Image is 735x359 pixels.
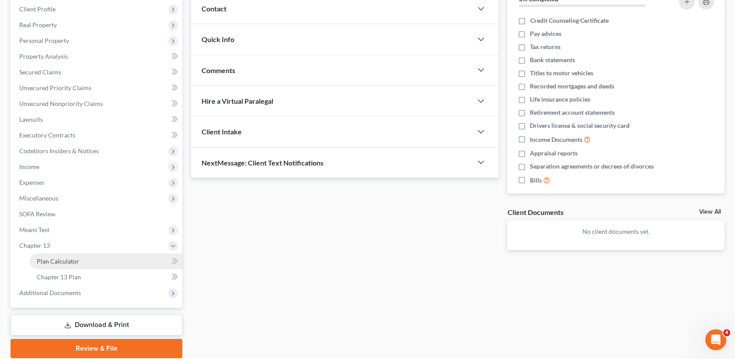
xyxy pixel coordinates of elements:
iframe: Intercom live chat [705,329,726,350]
span: Expenses [19,179,44,186]
span: Income [19,163,39,170]
a: Lawsuits [12,112,182,127]
a: Unsecured Priority Claims [12,80,182,96]
span: Contact [202,4,226,13]
div: Client Documents [507,208,563,217]
span: Life insurance policies [530,95,590,104]
a: View All [699,209,721,215]
span: Codebtors Insiders & Notices [19,147,99,155]
span: Unsecured Priority Claims [19,84,91,92]
span: 4 [723,329,730,336]
span: Comments [202,66,235,74]
span: SOFA Review [19,210,56,218]
span: Lawsuits [19,116,43,123]
a: Chapter 13 Plan [30,269,182,285]
a: Review & File [10,339,182,358]
span: Means Test [19,226,49,233]
span: Executory Contracts [19,131,75,139]
span: Real Property [19,21,57,28]
span: Quick Info [202,35,234,43]
span: Plan Calculator [37,257,79,265]
span: Personal Property [19,37,69,44]
span: Retirement account statements [530,108,615,117]
a: SOFA Review [12,206,182,222]
a: Secured Claims [12,64,182,80]
span: Credit Counseling Certificate [530,16,608,25]
span: Client Profile [19,5,56,13]
span: Bank statements [530,56,575,64]
a: Plan Calculator [30,253,182,269]
span: Recorded mortgages and deeds [530,82,614,91]
span: Separation agreements or decrees of divorces [530,162,654,171]
span: Chapter 13 Plan [37,273,81,281]
span: Drivers license & social security card [530,121,630,130]
span: Tax returns [530,42,561,51]
span: Miscellaneous [19,194,58,202]
span: Secured Claims [19,68,61,76]
span: Additional Documents [19,289,81,296]
p: No client documents yet. [514,227,718,236]
span: Income Documents [530,135,582,144]
span: Appraisal reports [530,149,578,158]
span: Property Analysis [19,53,68,60]
span: NextMessage: Client Text Notifications [202,158,324,167]
a: Executory Contracts [12,127,182,143]
span: Hire a Virtual Paralegal [202,97,273,105]
span: Unsecured Nonpriority Claims [19,100,103,107]
span: Pay advices [530,29,561,38]
span: Client Intake [202,127,242,136]
a: Download & Print [10,315,182,335]
span: Chapter 13 [19,242,50,249]
span: Bills [530,176,542,185]
a: Unsecured Nonpriority Claims [12,96,182,112]
a: Property Analysis [12,49,182,64]
span: Titles to motor vehicles [530,69,593,77]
